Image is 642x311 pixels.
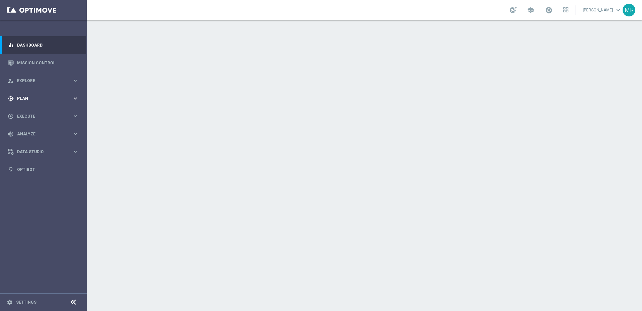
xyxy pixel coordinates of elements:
[7,114,79,119] button: play_circle_outline Execute keyboard_arrow_right
[72,131,79,137] i: keyboard_arrow_right
[8,78,72,84] div: Explore
[527,6,534,14] span: school
[17,36,79,54] a: Dashboard
[7,96,79,101] button: gps_fixed Plan keyboard_arrow_right
[623,4,635,16] div: MR
[8,113,14,119] i: play_circle_outline
[8,113,72,119] div: Execute
[7,131,79,137] button: track_changes Analyze keyboard_arrow_right
[16,300,36,304] a: Settings
[582,5,623,15] a: [PERSON_NAME]keyboard_arrow_down
[17,79,72,83] span: Explore
[8,78,14,84] i: person_search
[7,167,79,172] button: lightbulb Optibot
[615,6,622,14] span: keyboard_arrow_down
[8,131,14,137] i: track_changes
[7,43,79,48] button: equalizer Dashboard
[17,132,72,136] span: Analyze
[8,149,72,155] div: Data Studio
[17,114,72,118] span: Execute
[17,97,72,101] span: Plan
[8,131,72,137] div: Analyze
[72,77,79,84] i: keyboard_arrow_right
[8,96,14,102] i: gps_fixed
[8,161,79,178] div: Optibot
[72,148,79,155] i: keyboard_arrow_right
[8,36,79,54] div: Dashboard
[17,150,72,154] span: Data Studio
[8,42,14,48] i: equalizer
[8,54,79,72] div: Mission Control
[17,161,79,178] a: Optibot
[7,78,79,83] button: person_search Explore keyboard_arrow_right
[17,54,79,72] a: Mission Control
[72,113,79,119] i: keyboard_arrow_right
[72,95,79,102] i: keyboard_arrow_right
[8,167,14,173] i: lightbulb
[7,60,79,66] button: Mission Control
[7,299,13,305] i: settings
[7,149,79,154] button: Data Studio keyboard_arrow_right
[8,96,72,102] div: Plan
